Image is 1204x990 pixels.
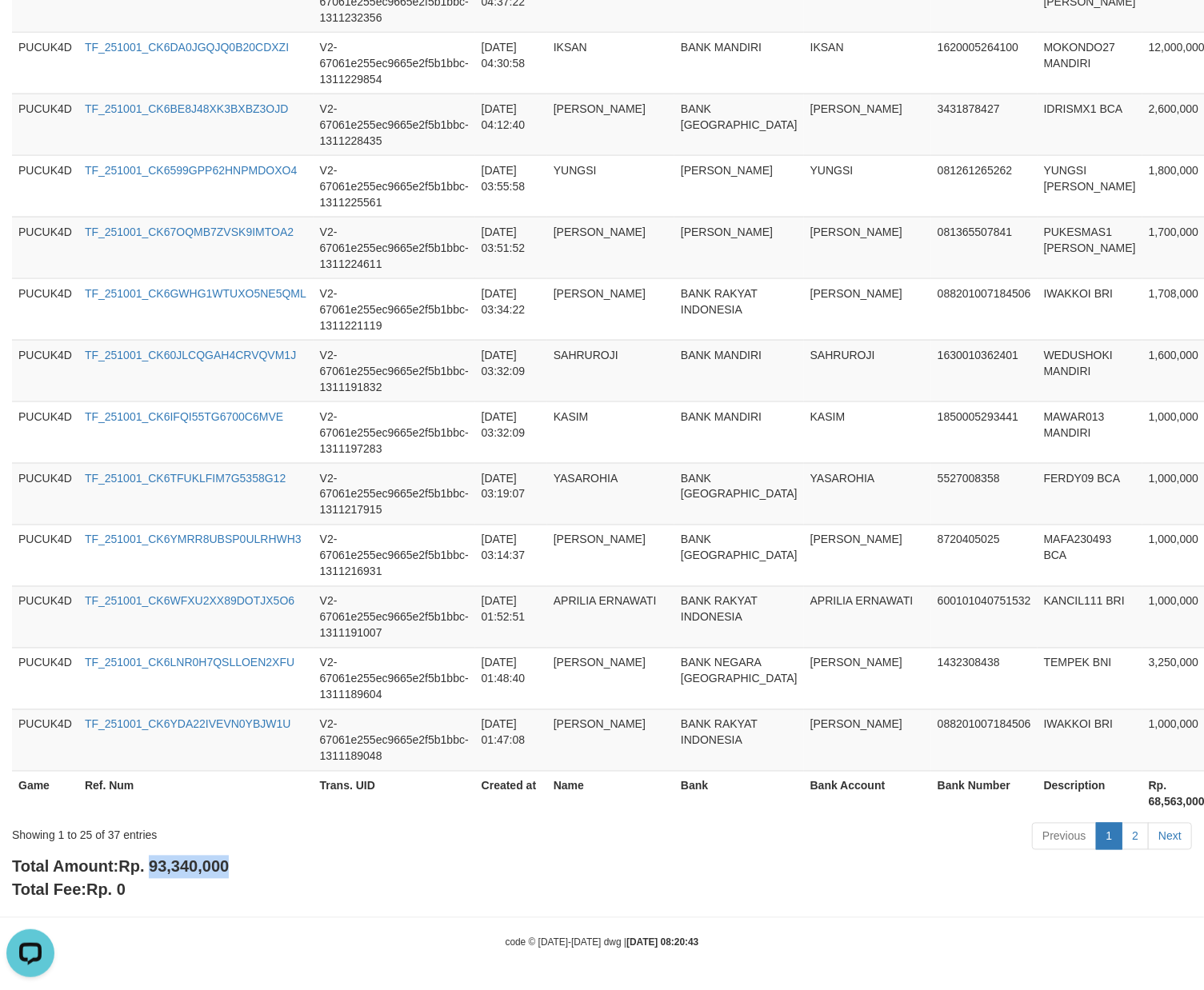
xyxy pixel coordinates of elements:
td: [DATE] 03:19:07 [475,463,547,525]
td: [DATE] 03:55:58 [475,155,547,217]
td: BANK [GEOGRAPHIC_DATA] [674,94,804,155]
td: [DATE] 01:47:08 [475,709,547,771]
a: Previous [1032,823,1096,850]
td: V2-67061e255ec9665e2f5b1bbc-1311191832 [314,340,475,401]
td: MOKONDO27 MANDIRI [1038,32,1142,94]
td: [DATE] 03:34:22 [475,278,547,340]
td: PUCUK4D [12,217,78,278]
td: BANK RAKYAT INDONESIA [674,278,804,340]
a: TF_251001_CK6IFQI55TG6700C6MVE [85,410,283,423]
td: PUCUK4D [12,155,78,217]
td: [PERSON_NAME] [804,648,931,709]
td: [PERSON_NAME] [804,709,931,771]
td: YASAROHIA [804,463,931,525]
td: SAHRUROJI [547,340,674,401]
td: PUCUK4D [12,709,78,771]
a: TF_251001_CK6GWHG1WTUXO5NE5QML [85,287,306,300]
td: PUCUK4D [12,278,78,340]
a: 2 [1122,823,1149,850]
td: BANK [GEOGRAPHIC_DATA] [674,525,804,586]
a: Next [1148,823,1192,850]
td: 081261265262 [931,155,1038,217]
td: BANK NEGARA [GEOGRAPHIC_DATA] [674,648,804,709]
a: TF_251001_CK60JLCQGAH4CRVQVM1J [85,349,296,361]
td: BANK RAKYAT INDONESIA [674,709,804,771]
td: IWAKKOI BRI [1038,278,1142,340]
th: Bank [674,771,804,816]
td: V2-67061e255ec9665e2f5b1bbc-1311189604 [314,648,475,709]
td: 5527008358 [931,463,1038,525]
td: FERDY09 BCA [1038,463,1142,525]
td: [PERSON_NAME] [547,709,674,771]
td: KANCIL111 BRI [1038,586,1142,648]
td: PUCUK4D [12,525,78,586]
td: YUNGSI [PERSON_NAME] [1038,155,1142,217]
a: TF_251001_CK6YMRR8UBSP0ULRHWH3 [85,533,302,546]
th: Bank Number [931,771,1038,816]
td: PUCUK4D [12,32,78,94]
td: 1850005293441 [931,401,1038,463]
td: MAFA230493 BCA [1038,525,1142,586]
td: YUNGSI [804,155,931,217]
a: TF_251001_CK67OQMB7ZVSK9IMTOA2 [85,226,294,238]
td: 088201007184506 [931,709,1038,771]
a: TF_251001_CK6BE8J48XK3BXBZ3OJD [85,102,288,115]
td: 088201007184506 [931,278,1038,340]
b: Total Amount: [12,858,229,876]
td: [DATE] 03:32:09 [475,340,547,401]
td: 3431878427 [931,94,1038,155]
span: Rp. 93,340,000 [118,858,229,876]
th: Description [1038,771,1142,816]
td: PUCUK4D [12,586,78,648]
td: APRILIA ERNAWATI [804,586,931,648]
td: V2-67061e255ec9665e2f5b1bbc-1311224611 [314,217,475,278]
td: [DATE] 01:52:51 [475,586,547,648]
td: [PERSON_NAME] [547,278,674,340]
td: WEDUSHOKI MANDIRI [1038,340,1142,401]
th: Game [12,771,78,816]
td: [PERSON_NAME] [547,217,674,278]
td: V2-67061e255ec9665e2f5b1bbc-1311197283 [314,401,475,463]
td: [PERSON_NAME] [804,525,931,586]
strong: [DATE] 08:20:43 [626,937,698,948]
td: 1620005264100 [931,32,1038,94]
td: KASIM [547,401,674,463]
td: 081365507841 [931,217,1038,278]
td: [DATE] 01:48:40 [475,648,547,709]
td: PUCUK4D [12,401,78,463]
td: [PERSON_NAME] [547,525,674,586]
td: [DATE] 03:32:09 [475,401,547,463]
td: BANK MANDIRI [674,340,804,401]
a: TF_251001_CK6WFXU2XX89DOTJX5O6 [85,595,294,608]
td: [DATE] 04:30:58 [475,32,547,94]
th: Name [547,771,674,816]
td: SAHRUROJI [804,340,931,401]
td: [PERSON_NAME] [804,217,931,278]
td: IKSAN [804,32,931,94]
td: [PERSON_NAME] [547,648,674,709]
td: PUCUK4D [12,94,78,155]
th: Created at [475,771,547,816]
td: BANK [GEOGRAPHIC_DATA] [674,463,804,525]
td: BANK RAKYAT INDONESIA [674,586,804,648]
div: Showing 1 to 25 of 37 entries [12,821,490,844]
td: IKSAN [547,32,674,94]
td: V2-67061e255ec9665e2f5b1bbc-1311221119 [314,278,475,340]
span: Rp. 0 [86,881,126,899]
small: code © [DATE]-[DATE] dwg | [506,937,699,948]
td: PUCUK4D [12,463,78,525]
td: IWAKKOI BRI [1038,709,1142,771]
td: 1630010362401 [931,340,1038,401]
td: V2-67061e255ec9665e2f5b1bbc-1311228435 [314,94,475,155]
td: IDRISMX1 BCA [1038,94,1142,155]
th: Trans. UID [314,771,475,816]
td: 1432308438 [931,648,1038,709]
th: Bank Account [804,771,931,816]
td: V2-67061e255ec9665e2f5b1bbc-1311191007 [314,586,475,648]
td: KASIM [804,401,931,463]
td: YUNGSI [547,155,674,217]
td: TEMPEK BNI [1038,648,1142,709]
th: Ref. Num [78,771,314,816]
td: APRILIA ERNAWATI [547,586,674,648]
a: TF_251001_CK6599GPP62HNPMDOXO4 [85,164,297,177]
